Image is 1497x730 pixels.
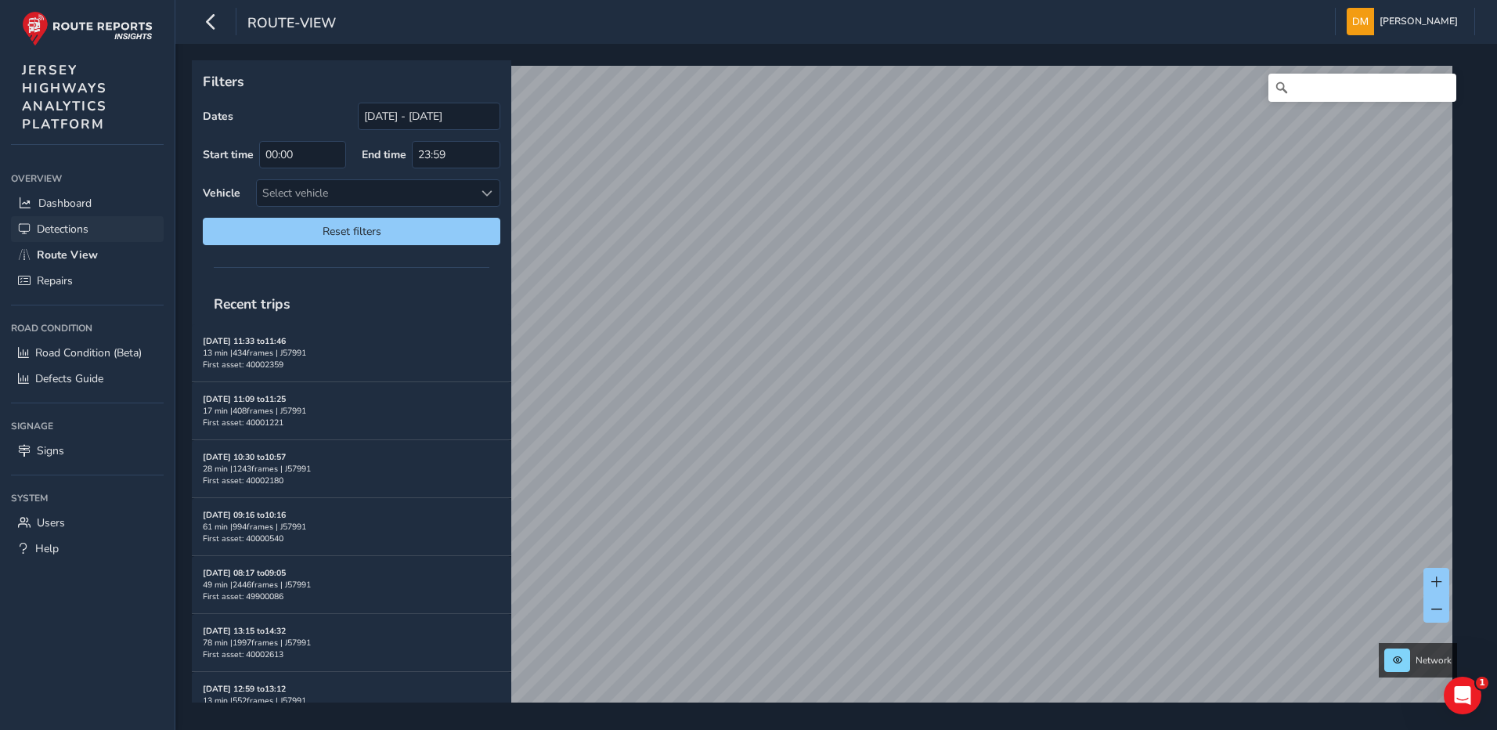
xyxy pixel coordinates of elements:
[22,61,107,133] span: JERSEY HIGHWAYS ANALYTICS PLATFORM
[203,509,286,521] strong: [DATE] 09:16 to 10:16
[203,463,500,475] div: 28 min | 1243 frames | J57991
[11,486,164,510] div: System
[247,13,336,35] span: route-view
[1268,74,1456,102] input: Search
[203,335,286,347] strong: [DATE] 11:33 to 11:46
[203,695,500,707] div: 13 min | 552 frames | J57991
[35,541,59,556] span: Help
[203,71,500,92] p: Filters
[1416,654,1452,667] span: Network
[203,637,500,649] div: 78 min | 1997 frames | J57991
[203,567,286,579] strong: [DATE] 08:17 to 09:05
[11,366,164,392] a: Defects Guide
[11,414,164,438] div: Signage
[1380,8,1458,35] span: [PERSON_NAME]
[203,186,240,201] label: Vehicle
[11,216,164,242] a: Detections
[1347,8,1374,35] img: diamond-layout
[11,242,164,268] a: Route View
[11,510,164,536] a: Users
[203,649,283,660] span: First asset: 40002613
[1476,677,1488,689] span: 1
[37,248,98,262] span: Route View
[203,521,500,533] div: 61 min | 994 frames | J57991
[37,222,88,237] span: Detections
[203,284,301,324] span: Recent trips
[203,579,500,591] div: 49 min | 2446 frames | J57991
[215,224,489,239] span: Reset filters
[203,475,283,486] span: First asset: 40002180
[11,536,164,562] a: Help
[203,405,500,417] div: 17 min | 408 frames | J57991
[197,66,1452,721] canvas: Map
[203,147,254,162] label: Start time
[11,316,164,340] div: Road Condition
[22,11,153,46] img: rr logo
[38,196,92,211] span: Dashboard
[257,180,474,206] div: Select vehicle
[11,167,164,190] div: Overview
[1347,8,1463,35] button: [PERSON_NAME]
[11,438,164,464] a: Signs
[11,268,164,294] a: Repairs
[203,683,286,695] strong: [DATE] 12:59 to 13:12
[203,625,286,637] strong: [DATE] 13:15 to 14:32
[203,591,283,602] span: First asset: 49900086
[203,359,283,370] span: First asset: 40002359
[203,109,233,124] label: Dates
[37,515,65,530] span: Users
[203,347,500,359] div: 13 min | 434 frames | J57991
[203,533,283,544] span: First asset: 40000540
[203,451,286,463] strong: [DATE] 10:30 to 10:57
[203,218,500,245] button: Reset filters
[362,147,406,162] label: End time
[11,340,164,366] a: Road Condition (Beta)
[35,371,103,386] span: Defects Guide
[203,417,283,428] span: First asset: 40001221
[35,345,142,360] span: Road Condition (Beta)
[1444,677,1481,714] iframe: Intercom live chat
[37,443,64,458] span: Signs
[203,393,286,405] strong: [DATE] 11:09 to 11:25
[11,190,164,216] a: Dashboard
[37,273,73,288] span: Repairs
